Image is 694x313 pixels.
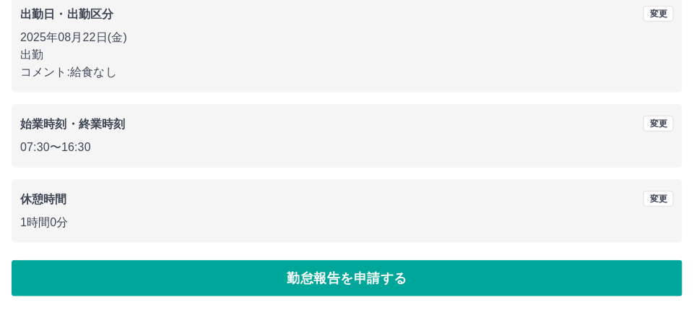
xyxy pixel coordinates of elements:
button: 勤怠報告を申請する [12,260,682,296]
button: 変更 [643,191,674,207]
p: 1時間0分 [20,214,674,231]
p: コメント: 給食なし [20,64,674,81]
p: 2025年08月22日(金) [20,29,674,46]
b: 出勤日・出勤区分 [20,8,113,20]
p: 07:30 〜 16:30 [20,139,674,156]
button: 変更 [643,6,674,22]
p: 出勤 [20,46,674,64]
b: 始業時刻・終業時刻 [20,118,125,130]
b: 休憩時間 [20,193,67,205]
button: 変更 [643,116,674,132]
